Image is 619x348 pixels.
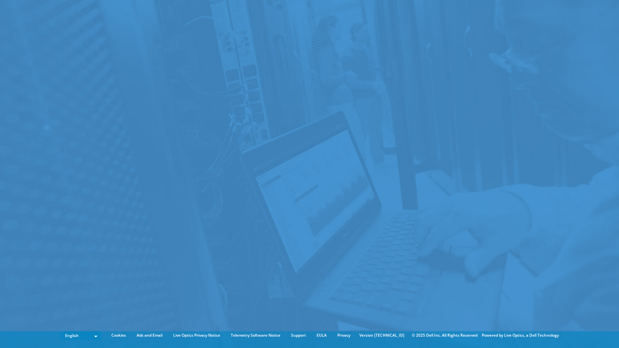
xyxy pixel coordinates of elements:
li: Powered by Live Optics, a Dell Technology [482,332,559,339]
a: Cookies [107,332,131,339]
a: Telemetry Software Notice [226,332,285,339]
a: EULA [312,332,332,339]
a: Ads and Email [132,332,167,339]
a: Privacy [332,332,355,339]
li: © 2025 Dell Inc. All Rights Reserved [409,332,481,339]
li: Version [TECHNICAL_ID] [356,332,408,339]
a: Support [286,332,311,339]
a: Live Optics Privacy Notice [168,332,225,339]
